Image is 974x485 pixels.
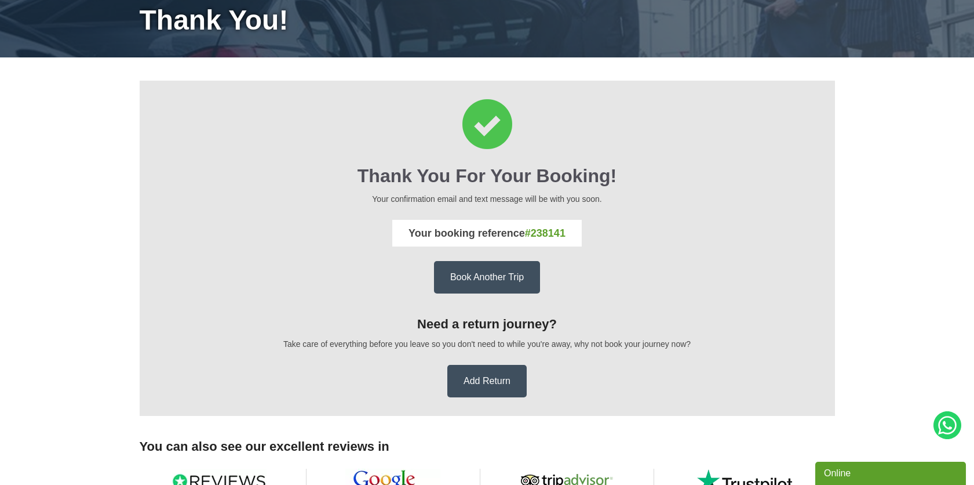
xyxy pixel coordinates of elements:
h2: Thank You for your booking! [156,165,819,187]
h3: You can also see our excellent reviews in [140,439,835,454]
span: #238141 [525,227,566,239]
iframe: chat widget [815,459,968,485]
p: Take care of everything before you leave so you don't need to while you're away, why not book you... [156,338,819,350]
strong: Your booking reference [408,227,566,239]
a: Add Return [447,365,527,397]
img: Thank You for your booking Icon [462,99,512,149]
h3: Need a return journey? [156,317,819,332]
a: Book Another Trip [434,261,540,294]
h1: Thank You! [140,6,835,34]
p: Your confirmation email and text message will be with you soon. [156,193,819,205]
